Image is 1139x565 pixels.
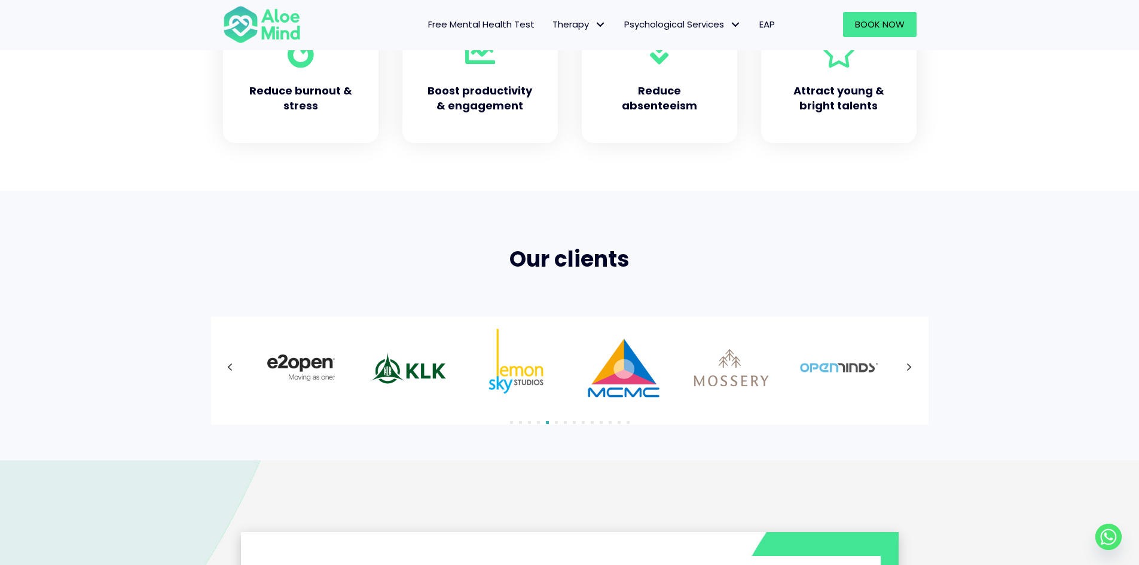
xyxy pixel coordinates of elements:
h5: Boost productivity & engagement [426,83,534,113]
a: Psychological ServicesPsychological Services: submenu [615,12,750,37]
img: Aloe Mind Malaysia | Mental Healthcare Services in Malaysia and Singapore [800,329,878,407]
nav: Menu [316,12,784,37]
span: Therapy [552,18,606,30]
img: Aloe Mind Malaysia | Mental Healthcare Services in Malaysia and Singapore [692,329,770,407]
a: Book Now [843,12,917,37]
div: Slide 5 of 5 [262,329,340,407]
div: Slide 8 of 5 [585,329,662,407]
div: Slide 10 of 5 [800,329,878,407]
span: Free Mental Health Test [428,18,535,30]
a: TherapyTherapy: submenu [543,12,615,37]
a: Whatsapp [1095,524,1122,550]
span: Book Now [855,18,905,30]
h5: Attract young & bright talents [785,83,893,113]
a: Free Mental Health Test [419,12,543,37]
span: EAP [759,18,775,30]
span: Psychological Services: submenu [727,16,744,33]
span: Therapy: submenu [592,16,609,33]
span: Our clients [509,244,630,274]
div: Slide 9 of 5 [692,329,770,407]
div: Slide 7 of 5 [477,329,555,407]
div: Slide 6 of 5 [370,329,447,407]
a: EAP [750,12,784,37]
img: Aloe mind Logo [223,5,301,44]
img: Aloe Mind Malaysia | Mental Healthcare Services in Malaysia and Singapore [477,329,555,407]
h5: Reduce burnout & stress [247,83,355,113]
img: Aloe Mind Malaysia | Mental Healthcare Services in Malaysia and Singapore [262,329,340,407]
img: Aloe Mind Malaysia | Mental Healthcare Services in Malaysia and Singapore [370,329,447,407]
h5: Reduce absenteeism [606,83,713,113]
img: Aloe Mind Malaysia | Mental Healthcare Services in Malaysia and Singapore [585,329,662,407]
span: Psychological Services [624,18,741,30]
